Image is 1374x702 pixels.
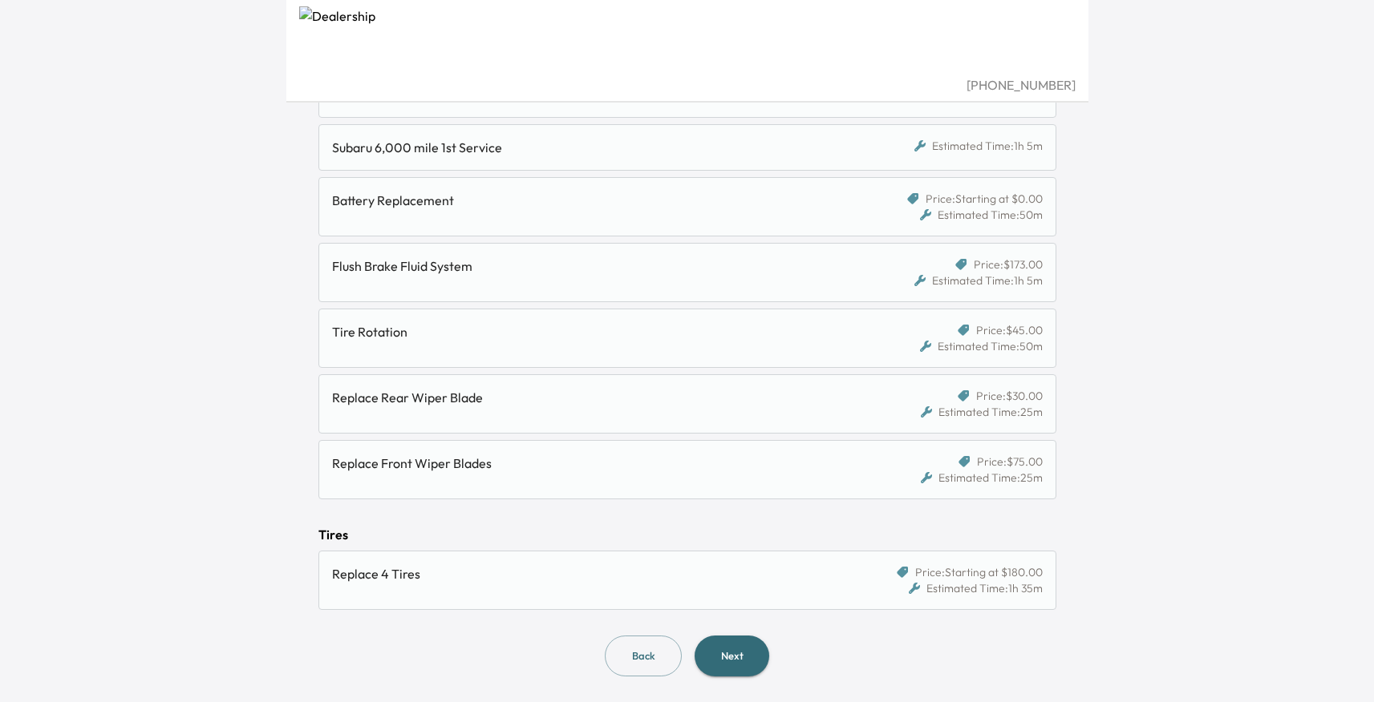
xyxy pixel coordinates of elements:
[318,525,1056,544] div: Tires
[332,388,853,407] div: Replace Rear Wiper Blade
[299,75,1076,95] div: [PHONE_NUMBER]
[977,454,1043,470] span: Price: $75.00
[605,635,682,676] button: Back
[332,191,853,210] div: Battery Replacement
[914,138,1043,154] div: Estimated Time: 1h 5m
[909,580,1043,596] div: Estimated Time: 1h 35m
[332,256,853,276] div: Flush Brake Fluid System
[299,6,1076,75] img: Dealership
[976,388,1043,404] span: Price: $30.00
[695,635,769,676] button: Next
[915,564,1043,580] span: Price: Starting at $180.00
[926,191,1043,207] span: Price: Starting at $0.00
[920,338,1043,354] div: Estimated Time: 50m
[332,564,853,583] div: Replace 4 Tires
[921,404,1043,420] div: Estimated Time: 25m
[332,454,853,473] div: Replace Front Wiper Blades
[974,256,1043,272] span: Price: $173.00
[332,322,853,341] div: Tire Rotation
[921,470,1043,486] div: Estimated Time: 25m
[332,138,853,157] div: Subaru 6,000 mile 1st Service
[920,207,1043,223] div: Estimated Time: 50m
[976,322,1043,338] span: Price: $45.00
[914,272,1043,288] div: Estimated Time: 1h 5m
